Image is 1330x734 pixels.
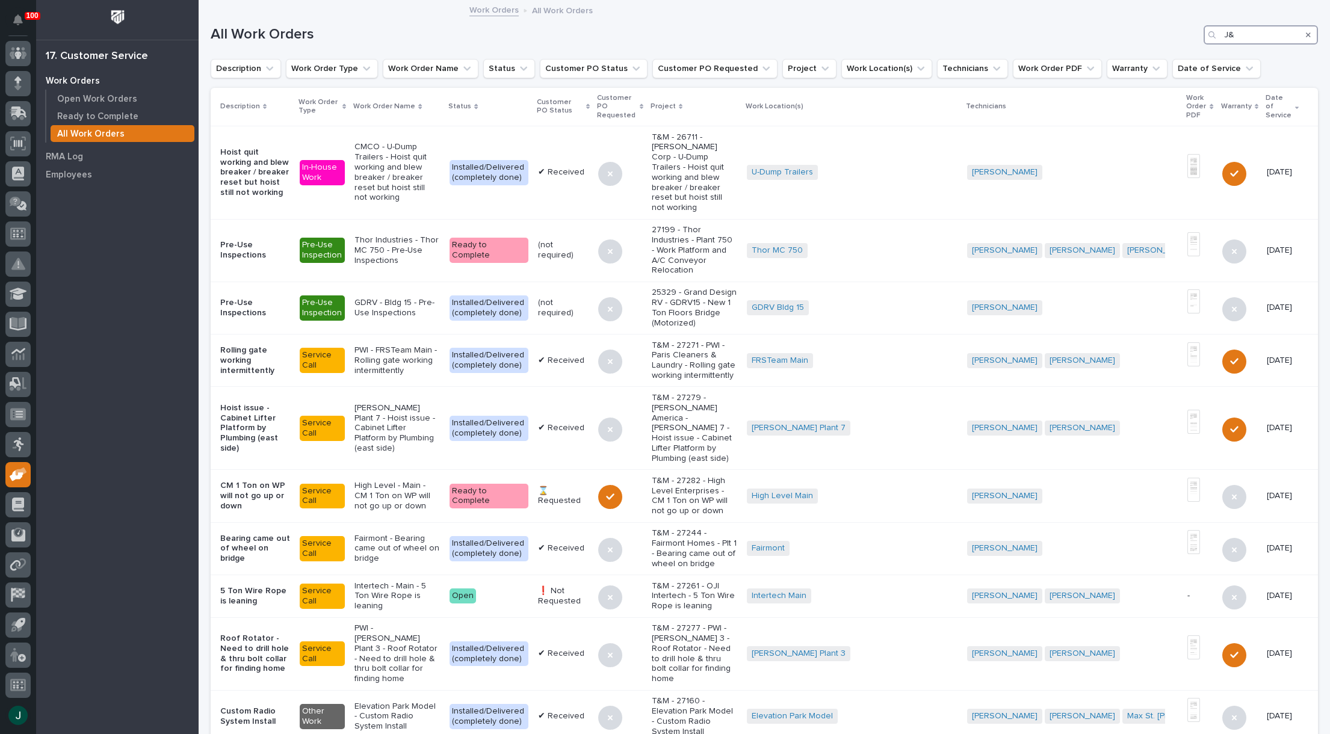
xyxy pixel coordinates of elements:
p: Work Order Name [353,100,415,113]
div: Installed/Delivered (completely done) [450,160,528,185]
p: T&M - 27282 - High Level Enterprises - CM 1 Ton on WP will not go up or down [652,476,737,516]
p: PWI - [PERSON_NAME] Plant 3 - Roof Rotator - Need to drill hole & thru bolt collar for finding home [354,623,440,684]
tr: Hoist quit working and blew breaker / breaker reset but hoist still not workingIn-House WorkCMCO ... [211,126,1318,219]
p: ❗ Not Requested [538,586,589,606]
p: [DATE] [1267,543,1299,554]
p: Pre-Use Inspections [220,298,290,318]
p: ✔ Received [538,356,589,366]
p: [DATE] [1267,245,1299,256]
div: Notifications100 [15,14,31,34]
p: ✔ Received [538,543,589,554]
a: Thor MC 750 [752,245,803,256]
h1: All Work Orders [211,26,1199,43]
p: ⌛ Requested [538,486,589,507]
p: T&M - 26711 - [PERSON_NAME] Corp - U-Dump Trailers - Hoist quit working and blew breaker / breake... [652,132,737,213]
button: Project [782,59,837,78]
a: Work Orders [469,2,519,16]
button: Work Order Name [383,59,478,78]
p: T&M - 27277 - PWI - [PERSON_NAME] 3 - Roof Rotator - Need to drill hole & thru bolt collar for fi... [652,623,737,684]
p: Bearing came out of wheel on bridge [220,534,290,564]
button: Work Order PDF [1013,59,1102,78]
a: U-Dump Trailers [752,167,813,177]
div: Installed/Delivered (completely done) [450,348,528,373]
a: [PERSON_NAME] [972,303,1038,313]
a: Ready to Complete [46,108,199,125]
p: (not required) [538,298,589,318]
p: (not required) [538,240,589,261]
a: [PERSON_NAME] Plant 7 [752,423,846,433]
p: Status [448,100,471,113]
p: T&M - 27261 - OJI Intertech - 5 Ton Wire Rope is leaning [652,581,737,611]
p: High Level - Main - CM 1 Ton on WP will not go up or down [354,481,440,511]
div: Service Call [300,416,345,441]
a: [PERSON_NAME] [1050,356,1115,366]
div: Open [450,588,476,603]
a: [PERSON_NAME] [972,491,1038,501]
tr: Roof Rotator - Need to drill hole & thru bolt collar for finding homeService CallPWI - [PERSON_NA... [211,617,1318,690]
tr: Pre-Use InspectionsPre-Use InspectionGDRV - Bldg 15 - Pre-Use InspectionsInstalled/Delivered (com... [211,282,1318,334]
p: T&M - 27279 - [PERSON_NAME] America - [PERSON_NAME] 7 - Hoist issue - Cabinet Lifter Platform by ... [652,393,737,464]
p: [DATE] [1267,423,1299,433]
button: users-avatar [5,703,31,728]
div: Installed/Delivered (completely done) [450,641,528,667]
p: Description [220,100,260,113]
p: T&M - 27271 - PWI - Paris Cleaners & Laundry - Rolling gate working intermittently [652,341,737,381]
div: Service Call [300,536,345,561]
p: 5 Ton Wire Rope is leaning [220,586,290,606]
div: Ready to Complete [450,238,528,263]
a: RMA Log [36,147,199,165]
p: Rolling gate working intermittently [220,345,290,375]
p: Date of Service [1266,91,1292,122]
p: Technicians [966,100,1006,113]
a: [PERSON_NAME] [972,423,1038,433]
a: Employees [36,165,199,183]
input: Search [1204,25,1318,45]
p: Work Location(s) [746,100,803,113]
a: [PERSON_NAME] [1050,591,1115,601]
button: Work Location(s) [841,59,932,78]
p: All Work Orders [57,129,125,140]
tr: Pre-Use InspectionsPre-Use InspectionThor Industries - Thor MC 750 - Pre-Use InspectionsReady to ... [211,219,1318,282]
a: All Work Orders [46,125,199,142]
a: [PERSON_NAME] [972,591,1038,601]
p: ✔ Received [538,423,589,433]
button: Customer PO Requested [652,59,778,78]
p: - [1187,591,1212,601]
p: Fairmont - Bearing came out of wheel on bridge [354,534,440,564]
p: 100 [26,11,39,20]
div: Installed/Delivered (completely done) [450,536,528,561]
p: [DATE] [1267,649,1299,659]
p: All Work Orders [532,3,593,16]
a: [PERSON_NAME] [1050,423,1115,433]
a: [PERSON_NAME] [1050,711,1115,721]
p: Customer PO Status [537,96,584,118]
div: Service Call [300,484,345,509]
p: PWI - FRSTeam Main - Rolling gate working intermittently [354,345,440,375]
p: T&M - 27244 - Fairmont Homes - Plt 1 - Bearing came out of wheel on bridge [652,528,737,569]
p: Hoist issue - Cabinet Lifter Platform by Plumbing (east side) [220,403,290,454]
a: [PERSON_NAME] [972,543,1038,554]
div: Installed/Delivered (completely done) [450,295,528,321]
div: Service Call [300,348,345,373]
button: Description [211,59,281,78]
div: Ready to Complete [450,484,528,509]
img: Workspace Logo [107,6,129,28]
p: [DATE] [1267,356,1299,366]
button: Customer PO Status [540,59,648,78]
button: Technicians [937,59,1008,78]
a: [PERSON_NAME] [1127,245,1193,256]
p: Customer PO Requested [597,91,637,122]
p: GDRV - Bldg 15 - Pre-Use Inspections [354,298,440,318]
p: Project [651,100,676,113]
p: Thor Industries - Thor MC 750 - Pre-Use Inspections [354,235,440,265]
p: [DATE] [1267,591,1299,601]
div: 17. Customer Service [46,50,148,63]
p: Work Order PDF [1186,91,1207,122]
a: Max St. [PERSON_NAME] [1127,711,1223,721]
a: GDRV Bldg 15 [752,303,804,313]
p: [DATE] [1267,167,1299,177]
a: [PERSON_NAME] Plant 3 [752,649,846,659]
div: Installed/Delivered (completely done) [450,416,528,441]
a: Fairmont [752,543,785,554]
